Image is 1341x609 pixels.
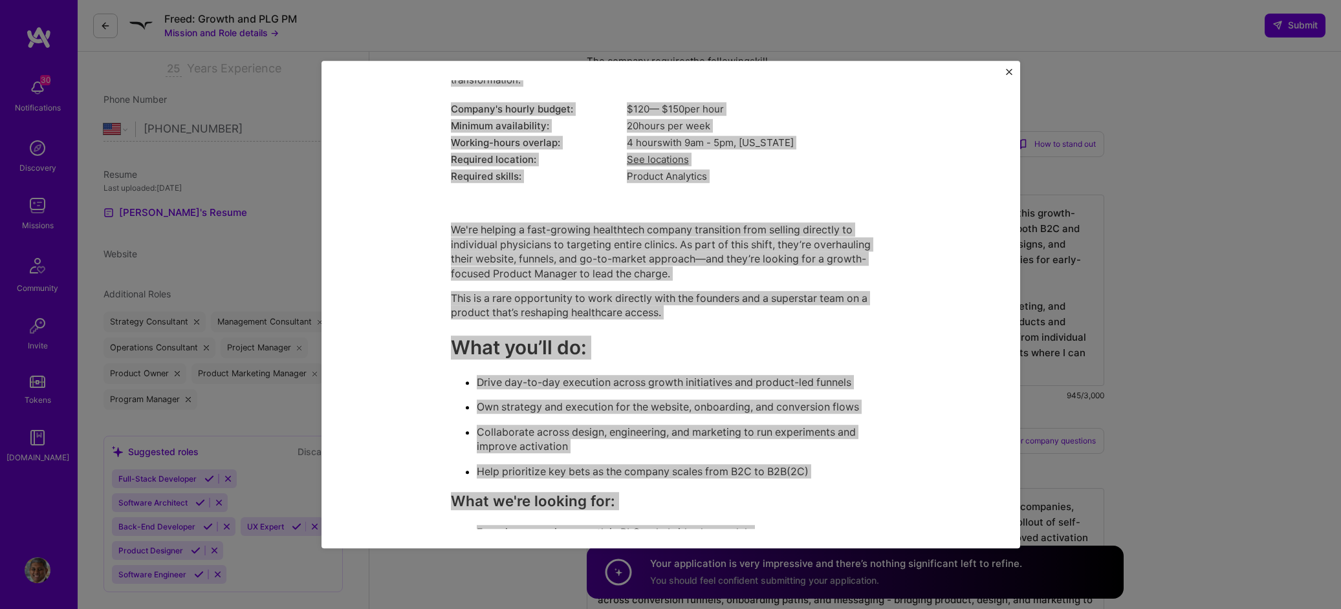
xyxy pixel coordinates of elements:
[627,120,891,133] div: 20 hours per week
[451,336,891,359] h2: What you’ll do:
[451,136,627,150] div: Working-hours overlap:
[477,525,891,539] p: Experience owning growth in PLG or hybrid sales models
[477,425,891,454] p: Collaborate across design, engineering, and marketing to run experiments and improve activation
[627,154,689,166] span: See locations
[451,120,627,133] div: Minimum availability:
[477,464,891,478] p: Help prioritize key bets as the company scales from B2C to B2B(2C)
[477,400,891,414] p: Own strategy and execution for the website, onboarding, and conversion flows
[627,136,891,150] div: 4 hours with [US_STATE]
[627,170,891,184] div: Product Analytics
[1006,69,1012,82] button: Close
[451,493,891,511] h3: What we're looking for:
[451,223,891,281] p: We're helping a fast-growing healthtech company transition from selling directly to individual ph...
[682,137,739,149] span: 9am - 5pm ,
[627,103,891,116] div: $ 120 — $ 150 per hour
[477,375,891,389] p: Drive day-to-day execution across growth initiatives and product-led funnels
[451,170,627,184] div: Required skills:
[451,103,627,116] div: Company's hourly budget:
[451,291,891,320] p: This is a rare opportunity to work directly with the founders and a superstar team on a product t...
[451,153,627,167] div: Required location:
